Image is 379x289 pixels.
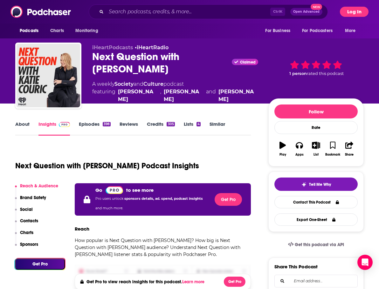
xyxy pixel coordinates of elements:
button: Get Pro [15,259,65,270]
a: Charts [46,25,68,37]
button: Play [274,138,291,160]
span: Claimed [240,61,256,64]
span: and [134,81,143,87]
p: Sponsors [20,242,38,247]
span: Monitoring [75,26,98,35]
button: List [308,138,324,160]
span: Charts [50,26,64,35]
button: Charts [15,230,33,242]
a: Carrie Monahan [218,88,258,103]
div: Share [345,153,354,157]
button: Social [15,207,33,218]
img: Podchaser Pro [106,186,123,194]
a: Reviews [120,121,138,136]
span: • [135,44,169,50]
a: Society [114,81,134,87]
a: iHeartRadio [137,44,169,50]
input: Email address... [280,275,352,287]
div: A weekly podcast [92,80,258,103]
button: Reach & Audience [15,183,58,195]
a: Contact This Podcast [274,196,358,208]
div: Rate [274,121,358,134]
span: , [160,88,161,103]
a: Episodes398 [79,121,111,136]
button: open menu [341,25,364,37]
span: sponsors details, ad. spend, podcast insights [124,197,203,201]
div: Search podcasts, credits, & more... [89,4,328,19]
span: For Podcasters [302,26,333,35]
img: Podchaser Pro [59,122,70,127]
div: 4 [196,122,201,126]
a: Pro website [106,186,123,194]
span: iHeartPodcasts [92,44,133,50]
span: rated this podcast [307,71,344,76]
p: Social [20,207,33,212]
p: Brand Safety [20,195,46,200]
p: Contacts [20,218,38,224]
div: Play [279,153,286,157]
a: Elizabeth Vargas [164,88,203,103]
button: open menu [71,25,106,37]
button: Get Pro [224,277,245,287]
button: open menu [261,25,298,37]
h3: Reach [75,226,89,232]
span: Ctrl K [270,8,285,16]
img: Podchaser - Follow, Share and Rate Podcasts [10,6,72,18]
button: Apps [291,138,307,160]
span: featuring [92,88,258,103]
div: Open Intercom Messenger [357,255,373,270]
span: Open Advanced [293,10,320,13]
a: Similar [210,121,225,136]
button: Sponsors [15,242,38,253]
a: Credits305 [147,121,175,136]
img: tell me why sparkle [301,182,307,187]
span: Get this podcast via API [295,242,344,247]
button: Log In [340,7,369,17]
p: to see more [126,187,154,193]
a: Lists4 [184,121,201,136]
span: New [311,4,322,10]
span: For Business [265,26,290,35]
button: Learn more [182,279,206,285]
h4: Get Pro to view reach insights for this podcast. [86,279,206,285]
button: Brand Safety [15,195,46,207]
div: 1 personrated this podcast [268,44,364,92]
a: Get this podcast via API [283,237,349,252]
button: Follow [274,104,358,118]
div: List [314,153,319,157]
button: Contacts [15,218,38,230]
span: and [206,88,216,103]
span: Podcasts [20,26,38,35]
span: More [345,26,356,35]
input: Search podcasts, credits, & more... [106,7,270,17]
button: open menu [15,25,47,37]
span: 1 person [289,71,307,76]
button: tell me why sparkleTell Me Why [274,178,358,191]
div: 305 [167,122,175,126]
div: 398 [103,122,111,126]
h1: Next Question with [PERSON_NAME] Podcast Insights [15,161,199,171]
button: Bookmark [324,138,341,160]
button: open menu [298,25,342,37]
a: Katie Couric [118,88,158,103]
p: Reach & Audience [20,183,58,189]
a: About [15,121,30,136]
button: Export One-Sheet [274,213,358,226]
p: Charts [20,230,33,235]
p: Pro users unlock and much more. [95,194,210,213]
h3: Share This Podcast [274,264,318,270]
button: Open AdvancedNew [290,8,322,16]
img: Next Question with Katie Couric [17,44,80,107]
div: Apps [295,153,304,157]
div: Bookmark [325,153,340,157]
a: InsightsPodchaser Pro [38,121,70,136]
button: Get Pro [215,193,242,206]
span: Tell Me Why [309,182,331,187]
a: Culture [143,81,163,87]
p: Go [95,187,102,193]
p: How popular is Next Question with [PERSON_NAME]? How big is Next Question with [PERSON_NAME] audi... [75,237,251,258]
div: Search followers [274,275,358,287]
button: Share [341,138,358,160]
